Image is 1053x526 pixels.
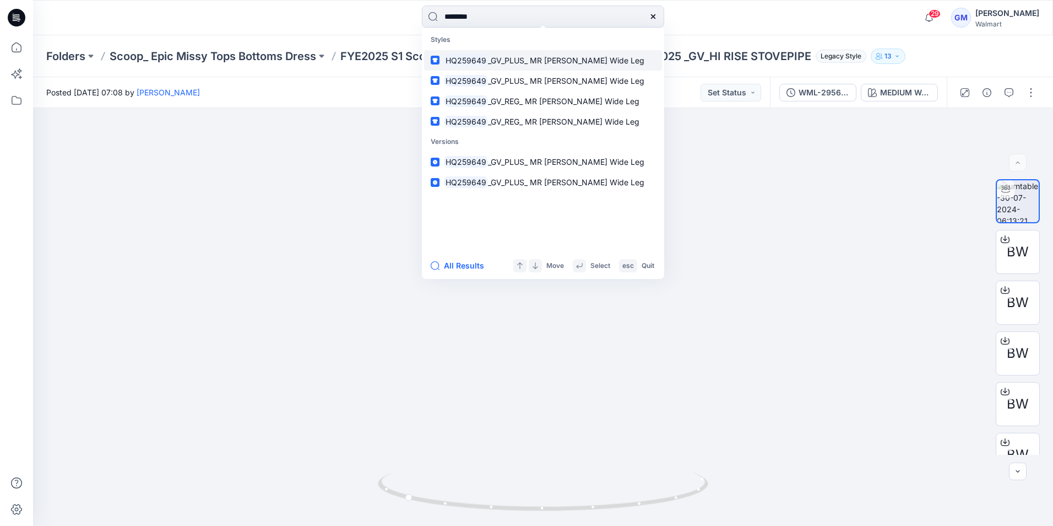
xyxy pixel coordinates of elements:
a: [PERSON_NAME] [137,88,200,97]
span: Posted [DATE] 07:08 by [46,87,200,98]
a: Scoop_ Epic Missy Tops Bottoms Dress [110,49,316,64]
a: Folders [46,49,85,64]
img: turntable-30-07-2024-06:13:21 [997,180,1039,222]
p: Styles [424,30,662,50]
a: HQ259649_GV_PLUS_ MR [PERSON_NAME] Wide Leg [424,172,662,192]
div: WML-2956-2025 _GV_HI RISE STOVEPIPE [799,87,849,99]
mark: HQ259649 [444,95,488,108]
button: Legacy Style [811,49,866,64]
span: _GV_PLUS_ MR [PERSON_NAME] Wide Leg [488,76,644,85]
span: BW [1007,343,1029,363]
span: _GV_PLUS_ MR [PERSON_NAME] Wide Leg [488,178,644,187]
mark: HQ259649 [444,155,488,168]
span: _GV_PLUS_ MR [PERSON_NAME] Wide Leg [488,56,644,65]
button: All Results [431,259,491,272]
button: MEDIUM WASH 1 [861,84,938,101]
a: FYE2025 S1 Scoop_ Epic Missy Tops Bottoms Dress Board [340,49,567,64]
p: Quit [642,260,654,272]
button: WML-2956-2025 _GV_HI RISE STOVEPIPE [779,84,856,101]
mark: HQ259649 [444,115,488,128]
button: Details [978,84,996,101]
a: HQ259649_GV_REG_ MR [PERSON_NAME] Wide Leg [424,111,662,132]
button: 13 [871,49,905,64]
span: BW [1007,293,1029,313]
span: BW [1007,394,1029,414]
span: _GV_REG_ MR [PERSON_NAME] Wide Leg [488,96,639,106]
mark: HQ259649 [444,54,488,67]
a: HQ259649_GV_PLUS_ MR [PERSON_NAME] Wide Leg [424,50,662,71]
div: MEDIUM WASH 1 [880,87,931,99]
span: _GV_PLUS_ MR [PERSON_NAME] Wide Leg [488,157,644,167]
a: HQ259649_GV_REG_ MR [PERSON_NAME] Wide Leg [424,91,662,111]
a: HQ259649_GV_PLUS_ MR [PERSON_NAME] Wide Leg [424,152,662,172]
p: Versions [424,132,662,152]
span: BW [1007,242,1029,262]
div: Walmart [975,20,1039,28]
span: 29 [929,9,941,18]
p: 13 [884,50,892,62]
p: esc [622,260,634,272]
span: Legacy Style [816,50,866,63]
div: GM [951,8,971,28]
mark: HQ259649 [444,176,488,189]
p: Select [590,260,610,272]
p: Move [546,260,564,272]
mark: HQ259649 [444,74,488,87]
p: WML-2956-2025 _GV_HI RISE STOVEPIPE [591,49,811,64]
div: [PERSON_NAME] [975,7,1039,20]
span: _GV_REG_ MR [PERSON_NAME] Wide Leg [488,117,639,126]
a: HQ259649_GV_PLUS_ MR [PERSON_NAME] Wide Leg [424,71,662,91]
span: BW [1007,445,1029,465]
